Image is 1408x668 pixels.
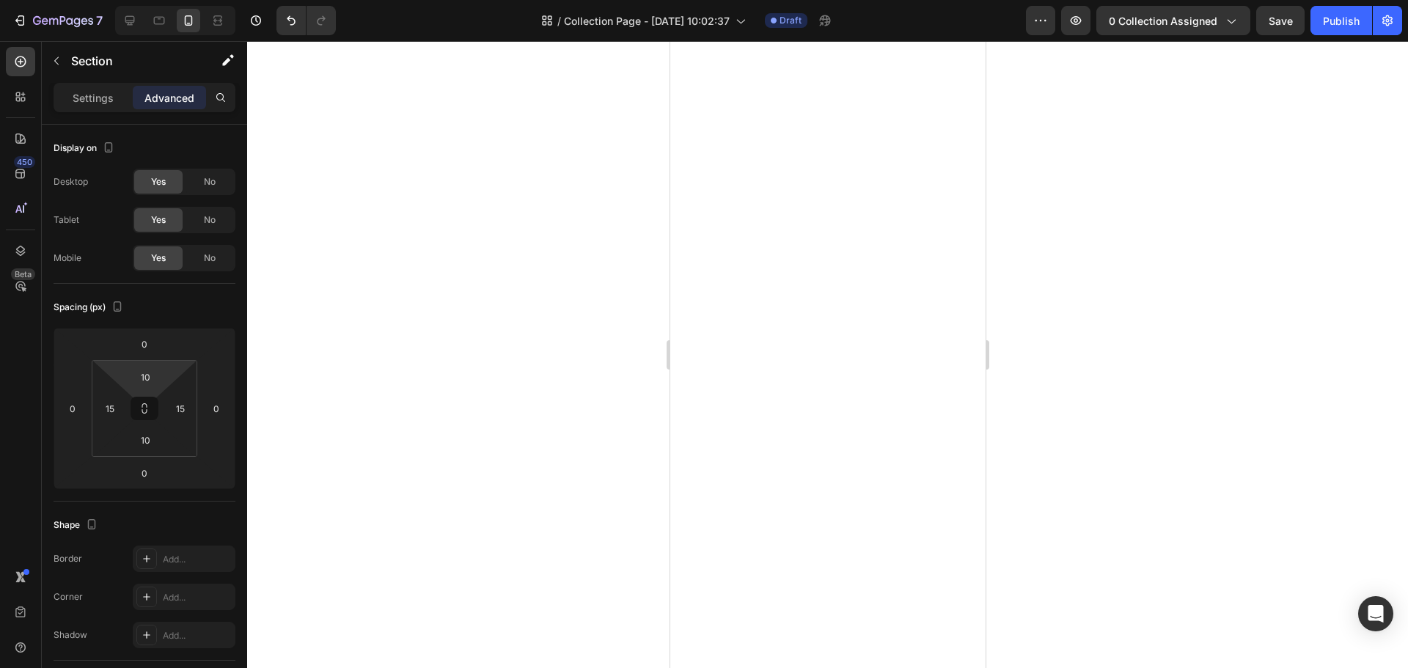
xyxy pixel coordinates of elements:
[1096,6,1250,35] button: 0 collection assigned
[163,591,232,604] div: Add...
[1310,6,1372,35] button: Publish
[144,90,194,106] p: Advanced
[54,590,83,603] div: Corner
[73,90,114,106] p: Settings
[557,13,561,29] span: /
[71,52,191,70] p: Section
[670,41,986,668] iframe: Design area
[1256,6,1305,35] button: Save
[564,13,730,29] span: Collection Page - [DATE] 10:02:37
[131,366,160,388] input: 10px
[169,397,191,419] input: 15px
[205,397,227,419] input: 0
[1358,596,1393,631] div: Open Intercom Messenger
[62,397,84,419] input: 0
[151,252,166,265] span: Yes
[780,14,802,27] span: Draft
[54,628,87,642] div: Shadow
[6,6,109,35] button: 7
[99,397,121,419] input: 15px
[163,629,232,642] div: Add...
[54,252,81,265] div: Mobile
[54,298,126,318] div: Spacing (px)
[163,553,232,566] div: Add...
[54,175,88,188] div: Desktop
[130,462,159,484] input: 0
[11,268,35,280] div: Beta
[1269,15,1293,27] span: Save
[54,139,117,158] div: Display on
[14,156,35,168] div: 450
[276,6,336,35] div: Undo/Redo
[1109,13,1217,29] span: 0 collection assigned
[54,213,79,227] div: Tablet
[204,213,216,227] span: No
[96,12,103,29] p: 7
[130,333,159,355] input: 0
[204,252,216,265] span: No
[131,429,160,451] input: 10px
[151,213,166,227] span: Yes
[151,175,166,188] span: Yes
[54,552,82,565] div: Border
[54,515,100,535] div: Shape
[204,175,216,188] span: No
[1323,13,1360,29] div: Publish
